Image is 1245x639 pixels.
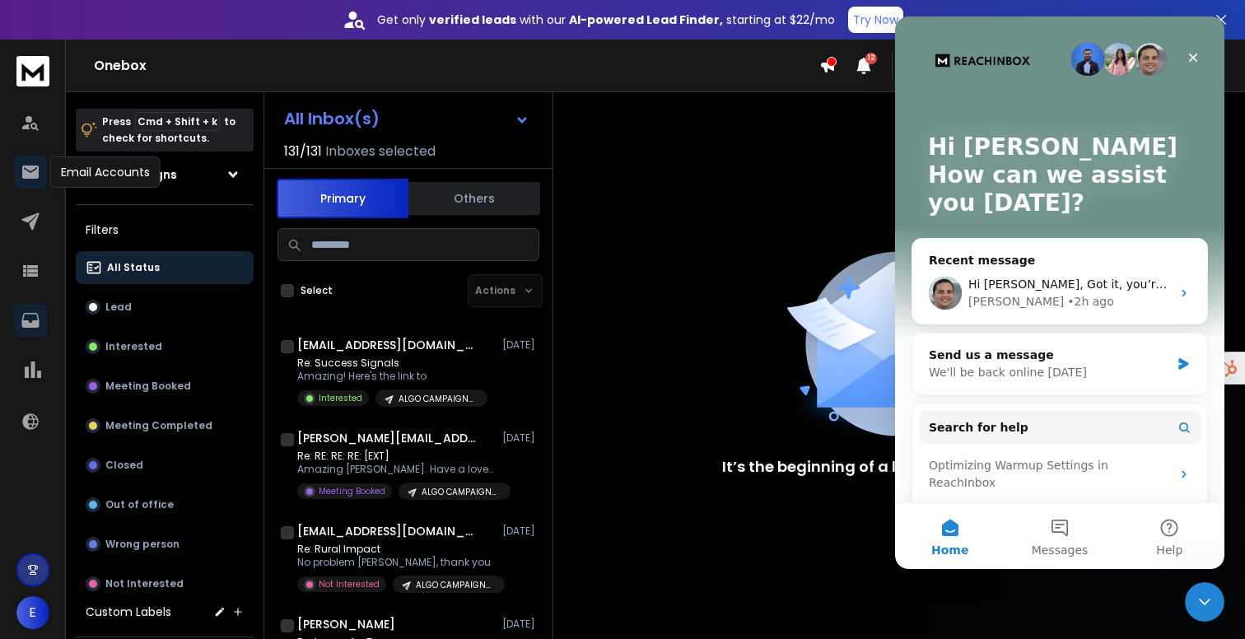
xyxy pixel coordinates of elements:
[284,142,322,161] span: 131 / 131
[722,455,1076,478] p: It’s the beginning of a legendary conversation
[319,485,385,497] p: Meeting Booked
[76,488,254,521] button: Out of office
[105,538,180,551] p: Wrong person
[102,114,235,147] p: Press to check for shortcuts.
[271,102,543,135] button: All Inbox(s)
[297,543,495,556] p: Re: Rural Impact
[502,431,539,445] p: [DATE]
[76,409,254,442] button: Meeting Completed
[429,12,516,28] strong: verified leads
[416,579,495,591] p: ALGO CAMPAIGN- US HIGH TICKET
[76,218,254,241] h3: Filters
[297,523,478,539] h1: [EMAIL_ADDRESS][DOMAIN_NAME]
[105,340,162,353] p: Interested
[76,567,254,600] button: Not Interested
[848,7,903,33] button: Try Now
[297,430,478,446] h1: [PERSON_NAME][EMAIL_ADDRESS][PERSON_NAME][DOMAIN_NAME] +1
[853,12,898,28] p: Try Now
[408,180,540,217] button: Others
[297,357,487,370] p: Re: Success Signals
[105,498,174,511] p: Out of office
[50,156,161,188] div: Email Accounts
[502,525,539,538] p: [DATE]
[76,251,254,284] button: All Status
[301,284,333,297] label: Select
[297,463,495,476] p: Amazing [PERSON_NAME]. Have a lovely
[94,56,819,76] h1: Onebox
[319,392,362,404] p: Interested
[135,112,220,131] span: Cmd + Shift + k
[422,486,501,498] p: ALGO CAMPAIGN- US HIGH TICKET
[105,459,143,472] p: Closed
[76,330,254,363] button: Interested
[297,370,487,383] p: Amazing! Here's the link to
[377,12,835,28] p: Get only with our starting at $22/mo
[297,556,495,569] p: No problem [PERSON_NAME], thank you
[284,110,380,127] h1: All Inbox(s)
[105,380,191,393] p: Meeting Booked
[105,577,184,590] p: Not Interested
[107,261,160,274] p: All Status
[86,604,171,620] h3: Custom Labels
[569,12,723,28] strong: AI-powered Lead Finder,
[502,618,539,631] p: [DATE]
[297,616,395,632] h1: [PERSON_NAME]
[319,578,380,590] p: Not Interested
[895,16,1224,569] iframe: To enrich screen reader interactions, please activate Accessibility in Grammarly extension settings
[76,528,254,561] button: Wrong person
[297,337,478,353] h1: [EMAIL_ADDRESS][DOMAIN_NAME]
[76,291,254,324] button: Lead
[277,179,408,218] button: Primary
[16,596,49,629] button: E
[865,53,877,64] span: 12
[502,338,539,352] p: [DATE]
[76,449,254,482] button: Closed
[325,142,436,161] h3: Inboxes selected
[1185,582,1224,622] iframe: Intercom live chat
[297,450,495,463] p: Re: RE: RE: RE: [EXT]
[105,301,132,314] p: Lead
[76,158,254,191] button: All Campaigns
[76,370,254,403] button: Meeting Booked
[16,56,49,86] img: logo
[399,393,478,405] p: ALGO CAMPAIGN- US HIGH TICKET
[105,419,212,432] p: Meeting Completed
